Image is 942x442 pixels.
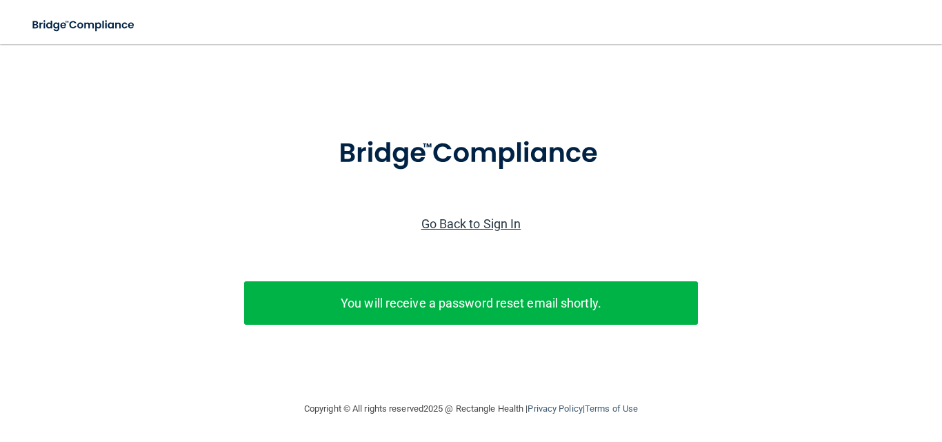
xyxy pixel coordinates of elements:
[310,118,632,190] img: bridge_compliance_login_screen.278c3ca4.svg
[528,403,582,414] a: Privacy Policy
[254,292,688,314] p: You will receive a password reset email shortly.
[585,403,638,414] a: Terms of Use
[219,387,723,431] div: Copyright © All rights reserved 2025 @ Rectangle Health | |
[421,217,521,231] a: Go Back to Sign In
[21,11,148,39] img: bridge_compliance_login_screen.278c3ca4.svg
